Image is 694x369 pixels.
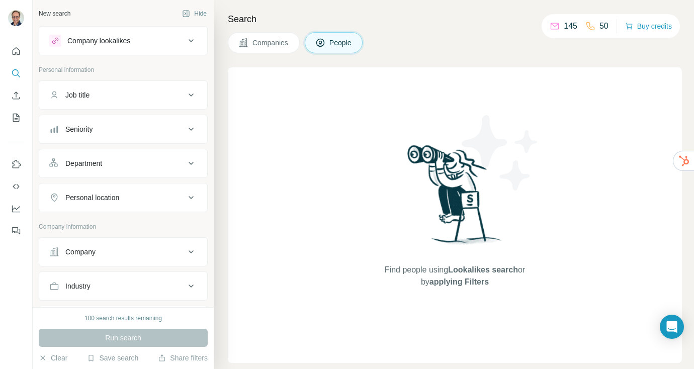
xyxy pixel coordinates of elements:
[158,353,208,363] button: Share filters
[429,278,489,286] span: applying Filters
[39,65,208,74] p: Personal information
[65,124,93,134] div: Seniority
[252,38,289,48] span: Companies
[448,265,518,274] span: Lookalikes search
[39,222,208,231] p: Company information
[8,64,24,82] button: Search
[564,20,577,32] p: 145
[39,186,207,210] button: Personal location
[39,117,207,141] button: Seniority
[84,314,162,323] div: 100 search results remaining
[65,90,90,100] div: Job title
[65,281,91,291] div: Industry
[8,109,24,127] button: My lists
[67,36,130,46] div: Company lookalikes
[374,264,535,288] span: Find people using or by
[65,247,96,257] div: Company
[8,42,24,60] button: Quick start
[39,353,67,363] button: Clear
[39,83,207,107] button: Job title
[39,274,207,298] button: Industry
[39,9,70,18] div: New search
[8,10,24,26] img: Avatar
[625,19,672,33] button: Buy credits
[660,315,684,339] div: Open Intercom Messenger
[65,158,102,168] div: Department
[8,177,24,196] button: Use Surfe API
[228,12,682,26] h4: Search
[39,29,207,53] button: Company lookalikes
[39,151,207,175] button: Department
[403,142,507,254] img: Surfe Illustration - Woman searching with binoculars
[599,20,609,32] p: 50
[8,155,24,173] button: Use Surfe on LinkedIn
[8,222,24,240] button: Feedback
[65,193,119,203] div: Personal location
[175,6,214,21] button: Hide
[455,108,546,198] img: Surfe Illustration - Stars
[329,38,353,48] span: People
[39,240,207,264] button: Company
[87,353,138,363] button: Save search
[8,200,24,218] button: Dashboard
[8,86,24,105] button: Enrich CSV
